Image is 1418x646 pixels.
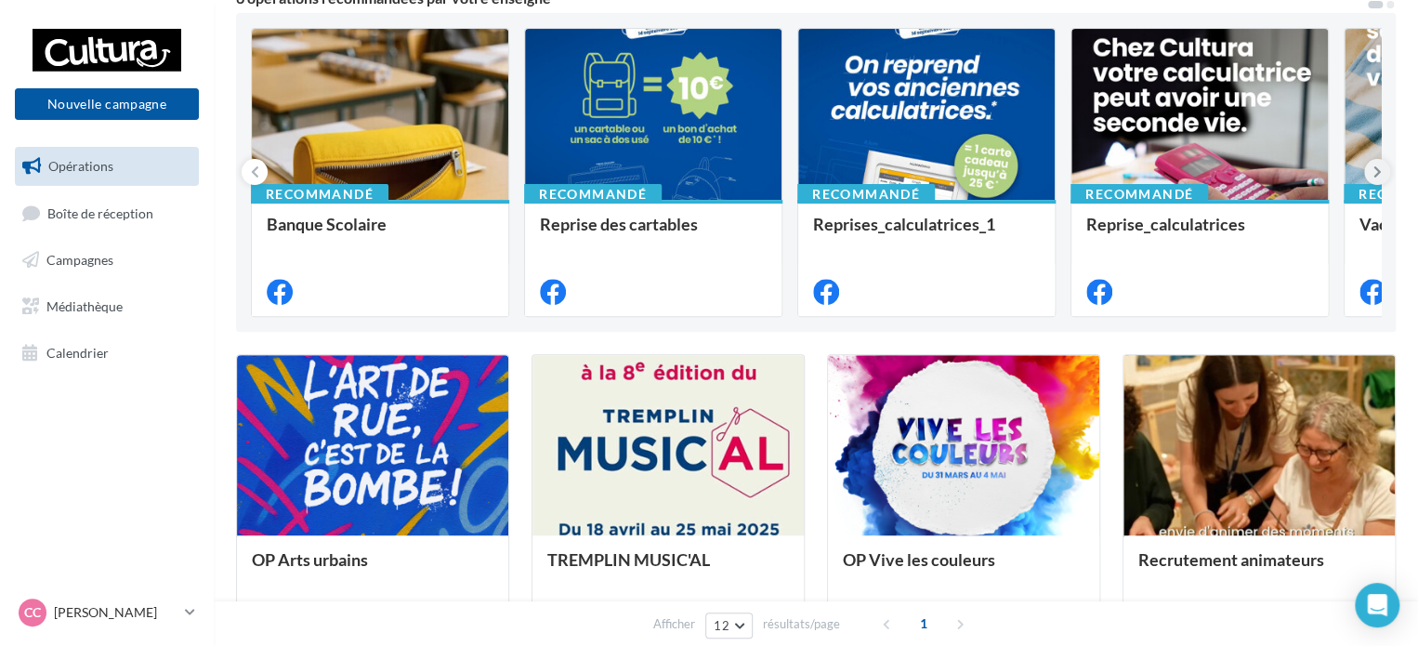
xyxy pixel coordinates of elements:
span: Reprises_calculatrices_1 [813,214,995,234]
div: Recommandé [251,184,388,204]
span: Reprise_calculatrices [1086,214,1245,234]
span: Afficher [653,615,695,633]
div: Recommandé [1070,184,1208,204]
div: Open Intercom Messenger [1355,583,1399,627]
span: Calendrier [46,344,109,360]
p: [PERSON_NAME] [54,603,177,622]
span: OP Arts urbains [252,549,368,570]
button: 12 [705,613,753,639]
div: Recommandé [524,184,662,204]
span: TREMPLIN MUSIC'AL [547,549,710,570]
span: Opérations [48,158,113,174]
span: 12 [714,618,729,633]
a: CC [PERSON_NAME] [15,595,199,630]
span: Boîte de réception [47,204,153,220]
span: Recrutement animateurs [1138,549,1324,570]
a: Calendrier [11,334,203,373]
span: CC [24,603,41,622]
span: Médiathèque [46,298,123,314]
button: Nouvelle campagne [15,88,199,120]
span: 1 [909,609,939,639]
span: OP Vive les couleurs [843,549,995,570]
a: Médiathèque [11,287,203,326]
span: Reprise des cartables [540,214,698,234]
a: Campagnes [11,241,203,280]
a: Opérations [11,147,203,186]
span: Campagnes [46,252,113,268]
div: Recommandé [797,184,935,204]
a: Boîte de réception [11,193,203,233]
span: résultats/page [763,615,840,633]
span: Banque Scolaire [267,214,387,234]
